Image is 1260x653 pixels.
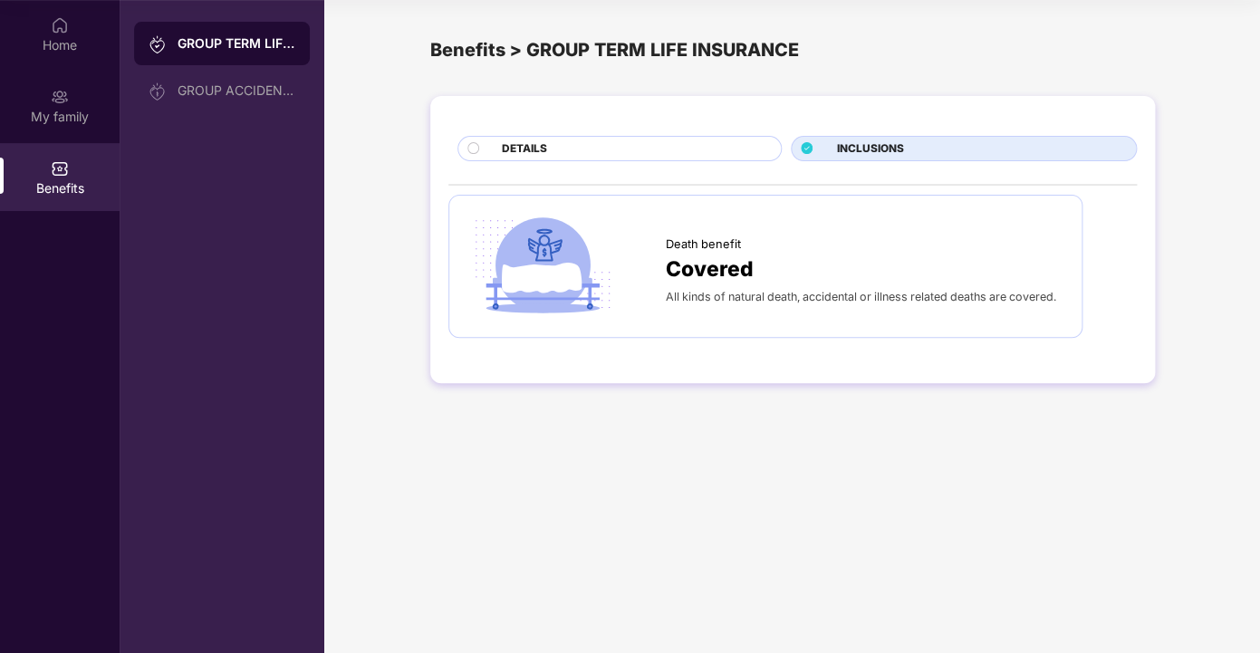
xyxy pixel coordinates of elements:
[51,159,69,178] img: svg+xml;base64,PHN2ZyBpZD0iQmVuZWZpdHMiIHhtbG5zPSJodHRwOi8vd3d3LnczLm9yZy8yMDAwL3N2ZyIgd2lkdGg9Ij...
[149,35,167,53] img: svg+xml;base64,PHN2ZyB3aWR0aD0iMjAiIGhlaWdodD0iMjAiIHZpZXdCb3g9IjAgMCAyMCAyMCIgZmlsbD0ibm9uZSIgeG...
[502,140,547,158] span: DETAILS
[467,214,619,319] img: icon
[178,34,295,53] div: GROUP TERM LIFE INSURANCE
[837,140,904,158] span: INCLUSIONS
[178,83,295,98] div: GROUP ACCIDENTAL INSURANCE
[51,88,69,106] img: svg+xml;base64,PHN2ZyB3aWR0aD0iMjAiIGhlaWdodD0iMjAiIHZpZXdCb3g9IjAgMCAyMCAyMCIgZmlsbD0ibm9uZSIgeG...
[666,235,741,254] span: Death benefit
[666,290,1056,303] span: All kinds of natural death, accidental or illness related deaths are covered.
[666,254,754,286] span: Covered
[430,36,1155,64] div: Benefits > GROUP TERM LIFE INSURANCE
[51,16,69,34] img: svg+xml;base64,PHN2ZyBpZD0iSG9tZSIgeG1sbnM9Imh0dHA6Ly93d3cudzMub3JnLzIwMDAvc3ZnIiB3aWR0aD0iMjAiIG...
[149,82,167,101] img: svg+xml;base64,PHN2ZyB3aWR0aD0iMjAiIGhlaWdodD0iMjAiIHZpZXdCb3g9IjAgMCAyMCAyMCIgZmlsbD0ibm9uZSIgeG...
